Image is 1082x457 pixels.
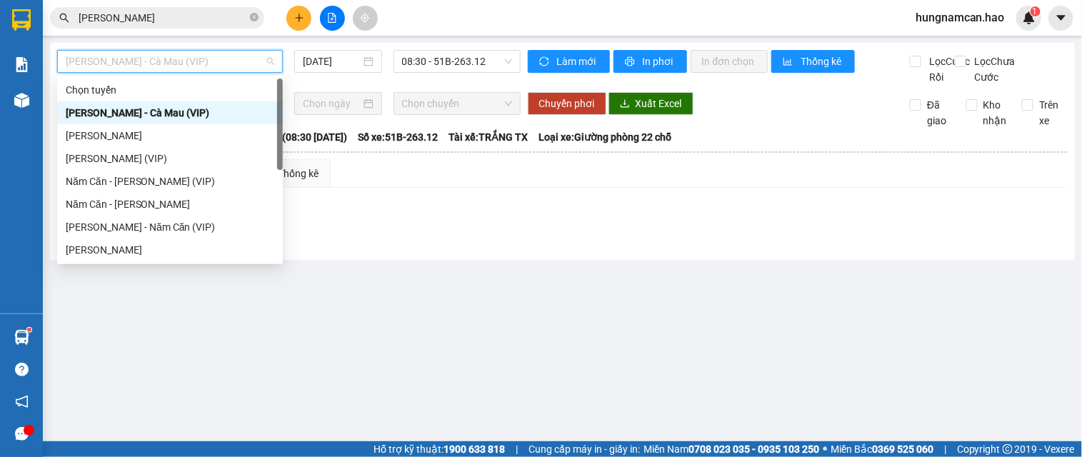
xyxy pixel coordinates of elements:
[66,242,274,258] div: [PERSON_NAME]
[402,93,512,114] span: Chọn chuyến
[978,97,1013,129] span: Kho nhận
[944,441,946,457] span: |
[528,50,610,73] button: syncLàm mới
[14,93,29,108] img: warehouse-icon
[66,174,274,189] div: Năm Căn - [PERSON_NAME] (VIP)
[66,196,274,212] div: Năm Căn - [PERSON_NAME]
[66,51,274,72] span: Hồ Chí Minh - Cà Mau (VIP)
[358,129,438,145] span: Số xe: 51B-263.12
[15,363,29,376] span: question-circle
[691,50,768,73] button: In đơn chọn
[557,54,598,69] span: Làm mới
[250,11,259,25] span: close-circle
[57,170,283,193] div: Năm Căn - Hồ Chí Minh (VIP)
[57,238,283,261] div: Hồ Chí Minh - Cà Mau
[872,443,933,455] strong: 0369 525 060
[303,96,360,111] input: Chọn ngày
[823,446,827,452] span: ⚪️
[14,330,29,345] img: warehouse-icon
[57,147,283,170] div: Cà Mau - Hồ Chí Minh (VIP)
[444,443,505,455] strong: 1900 633 818
[66,128,274,144] div: [PERSON_NAME]
[278,166,319,181] div: Thống kê
[303,54,360,69] input: 15/08/2025
[1033,6,1038,16] span: 1
[831,441,933,457] span: Miền Bắc
[294,13,304,23] span: plus
[613,50,687,73] button: printerIn phơi
[1031,6,1041,16] sup: 1
[1048,6,1073,31] button: caret-down
[66,82,274,98] div: Chọn tuyến
[12,9,31,31] img: logo-vxr
[904,9,1016,26] span: hungnamcan.hao
[243,129,347,145] span: Chuyến: (08:30 [DATE])
[923,54,972,85] span: Lọc Cước Rồi
[529,441,640,457] span: Cung cấp máy in - giấy in:
[783,56,795,68] span: bar-chart
[771,50,855,73] button: bar-chartThống kê
[688,443,819,455] strong: 0708 023 035 - 0935 103 250
[1023,11,1036,24] img: icon-new-feature
[79,10,247,26] input: Tìm tên, số ĐT hoặc mã đơn
[1003,444,1013,454] span: copyright
[539,129,671,145] span: Loại xe: Giường phòng 22 chỗ
[353,6,378,31] button: aim
[1033,97,1068,129] span: Trên xe
[801,54,843,69] span: Thống kê
[15,427,29,441] span: message
[57,124,283,147] div: Cà Mau - Hồ Chí Minh
[57,79,283,101] div: Chọn tuyến
[66,151,274,166] div: [PERSON_NAME] (VIP)
[516,441,518,457] span: |
[643,54,676,69] span: In phơi
[57,193,283,216] div: Năm Căn - Hồ Chí Minh
[286,6,311,31] button: plus
[643,441,819,457] span: Miền Nam
[921,97,956,129] span: Đã giao
[539,56,551,68] span: sync
[528,92,606,115] button: Chuyển phơi
[66,105,274,121] div: [PERSON_NAME] - Cà Mau (VIP)
[15,395,29,408] span: notification
[327,13,337,23] span: file-add
[27,328,31,332] sup: 1
[59,13,69,23] span: search
[402,51,512,72] span: 08:30 - 51B-263.12
[57,101,283,124] div: Hồ Chí Minh - Cà Mau (VIP)
[250,13,259,21] span: close-circle
[968,54,1023,85] span: Lọc Chưa Cước
[360,13,370,23] span: aim
[66,219,274,235] div: [PERSON_NAME] - Năm Căn (VIP)
[320,6,345,31] button: file-add
[374,441,505,457] span: Hỗ trợ kỹ thuật:
[608,92,693,115] button: downloadXuất Excel
[57,216,283,238] div: Hồ Chí Minh - Năm Căn (VIP)
[14,57,29,72] img: solution-icon
[625,56,637,68] span: printer
[1055,11,1068,24] span: caret-down
[449,129,528,145] span: Tài xế: TRẮNG TX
